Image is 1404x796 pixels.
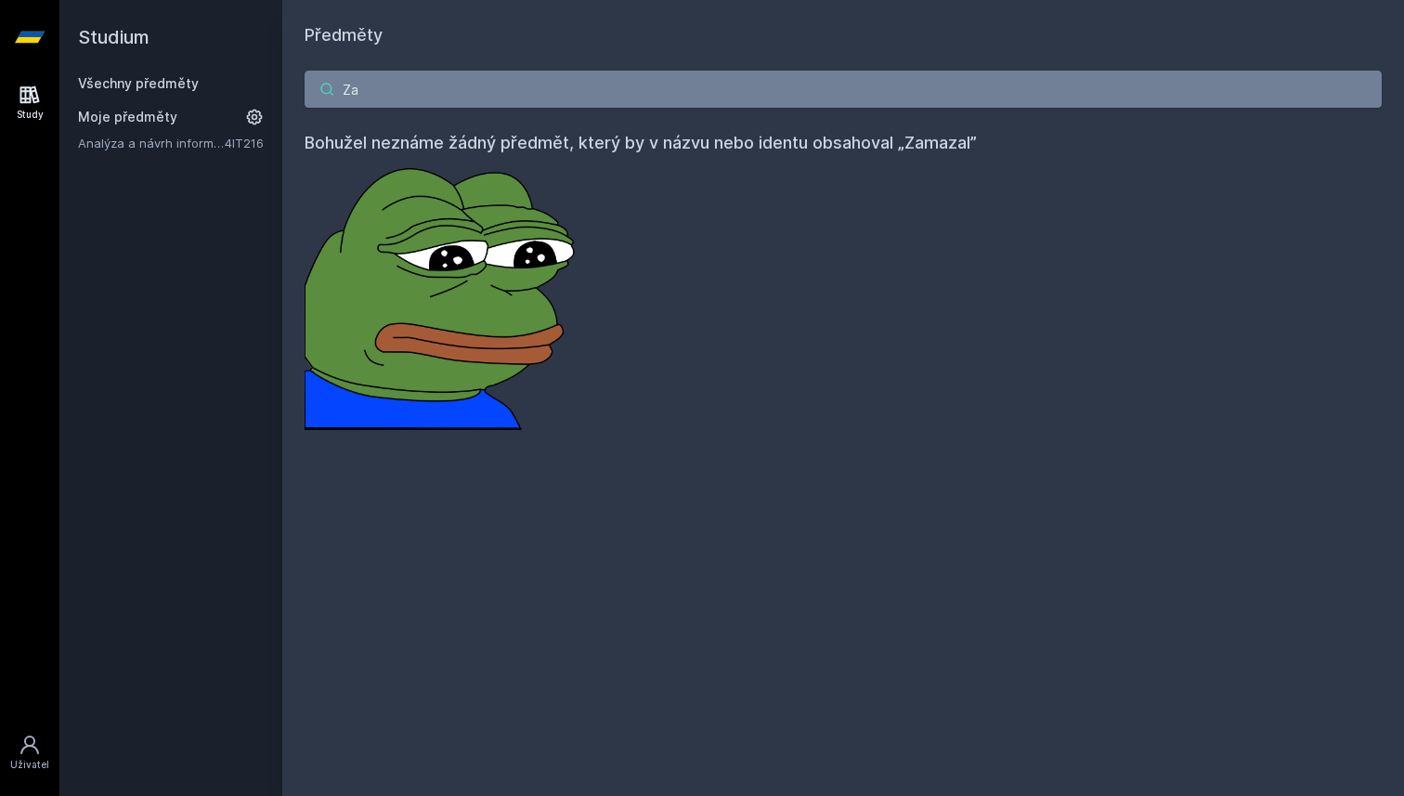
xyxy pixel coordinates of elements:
[305,71,1382,108] input: Název nebo ident předmětu…
[4,724,56,781] a: Uživatel
[305,22,1382,48] h1: Předměty
[305,130,1382,156] h4: Bohužel neznáme žádný předmět, který by v názvu nebo identu obsahoval „Zamazal”
[78,108,177,126] span: Moje předměty
[78,134,225,152] a: Analýza a návrh informačních systémů
[10,758,49,772] div: Uživatel
[4,74,56,131] a: Study
[225,136,264,150] a: 4IT216
[78,75,199,91] a: Všechny předměty
[305,156,583,430] img: error_picture.png
[17,108,44,122] div: Study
